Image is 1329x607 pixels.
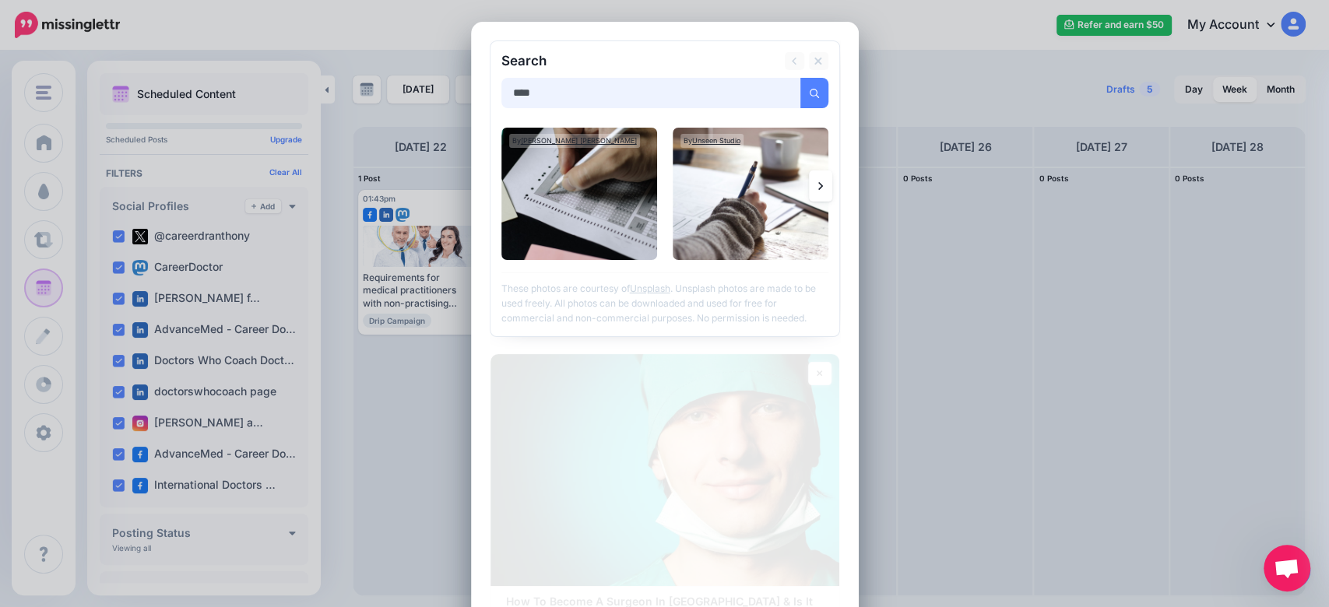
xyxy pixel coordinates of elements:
a: [PERSON_NAME] [PERSON_NAME] [521,136,637,145]
a: Unsplash [630,282,670,294]
a: Unseen Studio [692,136,740,145]
h2: Search [501,54,547,68]
div: By [680,134,744,148]
img: How To Become A Surgeon In Australia & Is It Competitive? [490,354,839,587]
div: By [509,134,640,148]
img: Designer sketching Wireframes [673,128,828,260]
p: These photos are courtesy of . Unsplash photos are made to be used freely. All photos can be down... [501,272,828,325]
